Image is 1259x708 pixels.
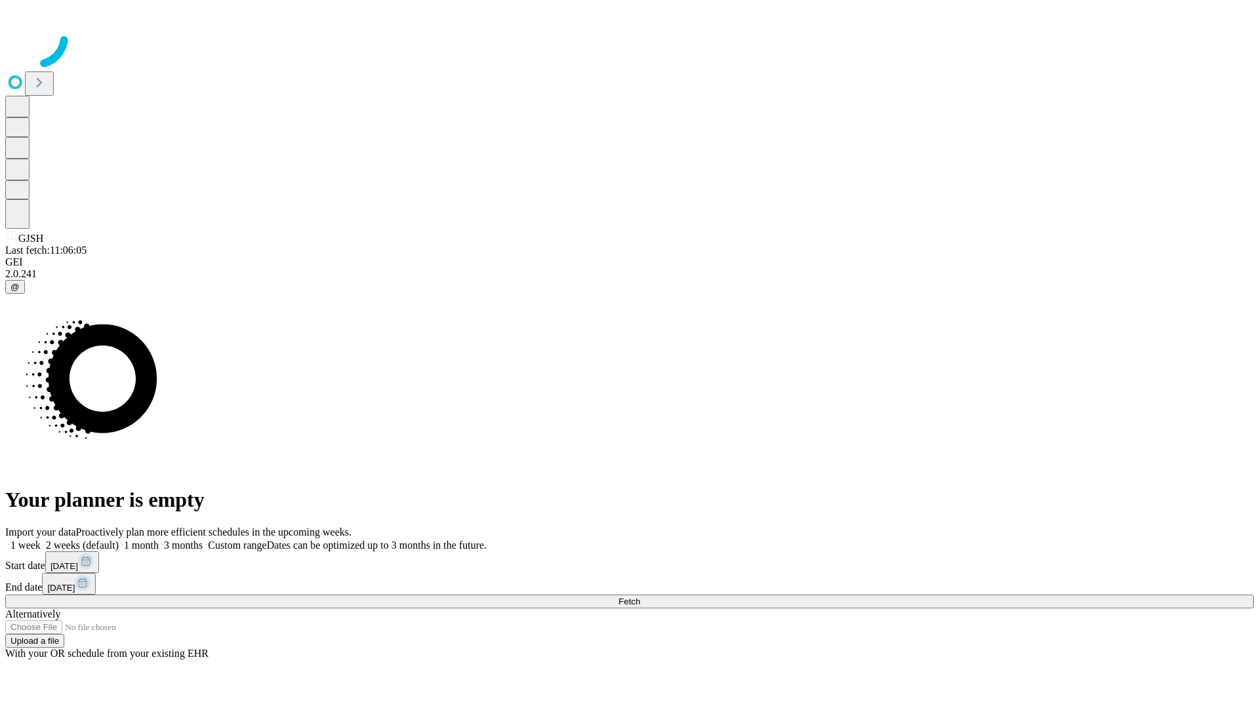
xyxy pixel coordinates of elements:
[5,526,76,538] span: Import your data
[5,573,1254,595] div: End date
[5,648,209,659] span: With your OR schedule from your existing EHR
[5,268,1254,280] div: 2.0.241
[5,595,1254,608] button: Fetch
[5,280,25,294] button: @
[5,245,87,256] span: Last fetch: 11:06:05
[5,551,1254,573] div: Start date
[267,540,487,551] span: Dates can be optimized up to 3 months in the future.
[10,282,20,292] span: @
[18,233,43,244] span: GJSH
[164,540,203,551] span: 3 months
[124,540,159,551] span: 1 month
[76,526,351,538] span: Proactively plan more efficient schedules in the upcoming weeks.
[5,256,1254,268] div: GEI
[10,540,41,551] span: 1 week
[45,551,99,573] button: [DATE]
[50,561,78,571] span: [DATE]
[42,573,96,595] button: [DATE]
[618,597,640,606] span: Fetch
[47,583,75,593] span: [DATE]
[5,608,60,619] span: Alternatively
[5,488,1254,512] h1: Your planner is empty
[5,634,64,648] button: Upload a file
[208,540,266,551] span: Custom range
[46,540,119,551] span: 2 weeks (default)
